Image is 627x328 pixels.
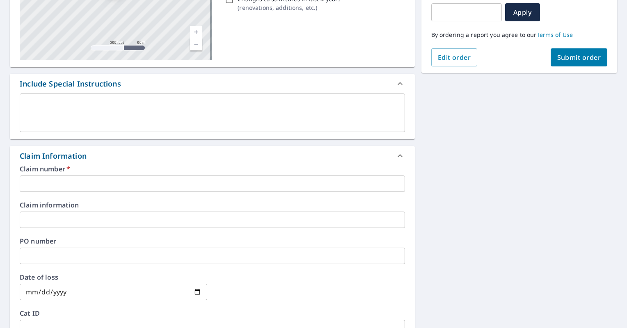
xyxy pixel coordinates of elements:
[20,202,405,208] label: Claim information
[190,26,202,38] a: Current Level 17, Zoom In
[10,74,415,93] div: Include Special Instructions
[438,53,471,62] span: Edit order
[431,31,607,39] p: By ordering a report you agree to our
[238,3,341,12] p: ( renovations, additions, etc. )
[20,166,405,172] label: Claim number
[20,310,405,317] label: Cat ID
[20,274,207,280] label: Date of loss
[10,146,415,166] div: Claim Information
[537,31,573,39] a: Terms of Use
[190,38,202,50] a: Current Level 17, Zoom Out
[20,238,405,244] label: PO number
[20,150,87,162] div: Claim Information
[20,78,121,89] div: Include Special Instructions
[551,48,608,66] button: Submit order
[431,48,478,66] button: Edit order
[505,3,540,21] button: Apply
[512,8,533,17] span: Apply
[557,53,601,62] span: Submit order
